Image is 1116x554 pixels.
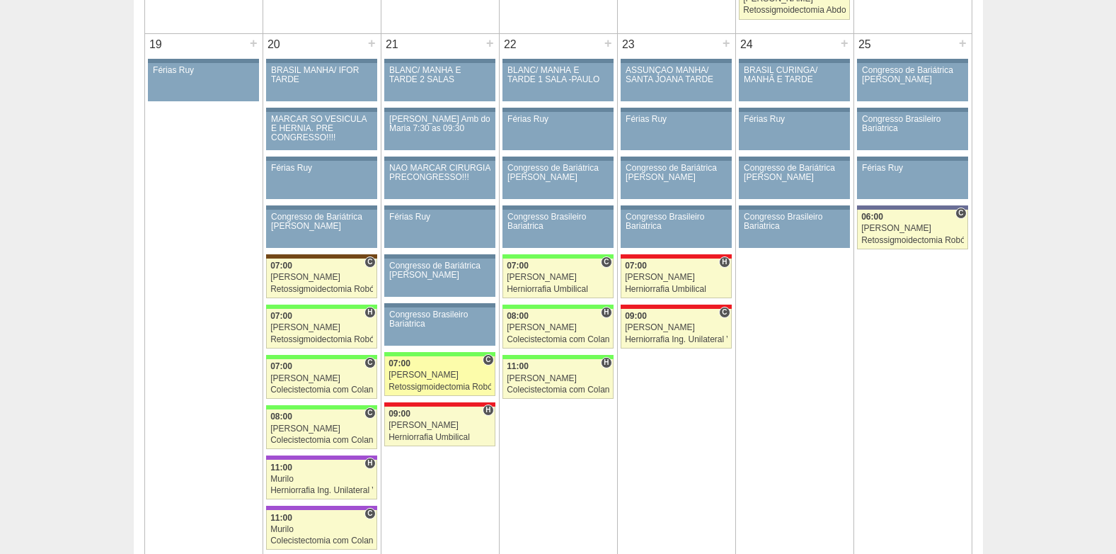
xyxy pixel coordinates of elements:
[621,108,731,112] div: Key: Aviso
[857,161,967,199] a: Férias Ruy
[389,409,410,419] span: 09:00
[389,213,490,222] div: Férias Ruy
[364,357,375,368] span: Consultório
[384,356,495,396] a: C 07:00 [PERSON_NAME] Retossigmoidectomia Robótica
[266,112,376,150] a: MARCAR SÓ VESICULA E HERNIA. PRE CONGRESSO!!!!
[389,66,490,84] div: BLANC/ MANHÃ E TARDE 2 SALAS
[270,385,373,395] div: Colecistectomia com Colangiografia VL
[739,205,849,210] div: Key: Aviso
[271,213,372,231] div: Congresso de Bariátrica [PERSON_NAME]
[857,108,967,112] div: Key: Aviso
[621,112,731,150] a: Férias Ruy
[601,307,611,318] span: Hospital
[507,273,609,282] div: [PERSON_NAME]
[857,112,967,150] a: Congresso Brasileiro Bariatrica
[148,59,258,63] div: Key: Aviso
[857,205,967,210] div: Key: Vila Nova Star
[266,355,376,359] div: Key: Brasil
[266,409,376,449] a: C 08:00 [PERSON_NAME] Colecistectomia com Colangiografia VL
[381,34,403,55] div: 21
[839,34,851,52] div: +
[271,164,372,173] div: Férias Ruy
[744,213,845,231] div: Congresso Brasileiro Bariatrica
[861,212,883,222] span: 06:00
[389,433,491,442] div: Herniorrafia Umbilical
[507,311,529,321] span: 08:00
[621,259,731,298] a: H 07:00 [PERSON_NAME] Herniorrafia Umbilical
[270,374,373,383] div: [PERSON_NAME]
[739,161,849,199] a: Congresso de Bariátrica [PERSON_NAME]
[502,157,613,161] div: Key: Aviso
[153,66,254,75] div: Férias Ruy
[621,210,731,248] a: Congresso Brasileiro Bariatrica
[857,63,967,101] a: Congresso de Bariátrica [PERSON_NAME]
[739,210,849,248] a: Congresso Brasileiro Bariatrica
[507,374,609,383] div: [PERSON_NAME]
[957,34,969,52] div: +
[384,210,495,248] a: Férias Ruy
[621,157,731,161] div: Key: Aviso
[626,213,727,231] div: Congresso Brasileiro Bariatrica
[507,385,609,395] div: Colecistectomia com Colangiografia VL
[621,305,731,309] div: Key: Assunção
[621,59,731,63] div: Key: Aviso
[484,34,496,52] div: +
[270,311,292,321] span: 07:00
[270,513,292,523] span: 11:00
[618,34,640,55] div: 23
[270,436,373,445] div: Colecistectomia com Colangiografia VL
[500,34,522,55] div: 22
[862,66,963,84] div: Congresso de Bariátrica [PERSON_NAME]
[270,273,373,282] div: [PERSON_NAME]
[625,335,727,344] div: Herniorrafia Ing. Unilateral VL
[266,210,376,248] a: Congresso de Bariátrica [PERSON_NAME]
[266,59,376,63] div: Key: Aviso
[502,112,613,150] a: Férias Ruy
[389,383,491,392] div: Retossigmoidectomia Robótica
[270,463,292,473] span: 11:00
[625,261,647,271] span: 07:00
[507,213,609,231] div: Congresso Brasileiro Bariatrica
[625,311,647,321] span: 09:00
[389,421,491,430] div: [PERSON_NAME]
[266,460,376,499] a: H 11:00 Murilo Herniorrafia Ing. Unilateral VL
[266,161,376,199] a: Férias Ruy
[739,112,849,150] a: Férias Ruy
[483,354,493,366] span: Consultório
[384,161,495,199] a: NAO MARCAR CIRURGIA PRECONGRESSO!!!
[507,164,609,182] div: Congresso de Bariátrica [PERSON_NAME]
[364,407,375,419] span: Consultório
[621,254,731,259] div: Key: Assunção
[270,475,373,484] div: Murilo
[145,34,167,55] div: 19
[384,402,495,407] div: Key: Assunção
[744,164,845,182] div: Congresso de Bariátrica [PERSON_NAME]
[364,307,375,318] span: Hospital
[621,161,731,199] a: Congresso de Bariátrica [PERSON_NAME]
[621,309,731,349] a: C 09:00 [PERSON_NAME] Herniorrafia Ing. Unilateral VL
[266,405,376,409] div: Key: Brasil
[862,164,963,173] div: Férias Ruy
[266,506,376,510] div: Key: IFOR
[739,108,849,112] div: Key: Aviso
[626,164,727,182] div: Congresso de Bariátrica [PERSON_NAME]
[502,210,613,248] a: Congresso Brasileiro Bariatrica
[270,285,373,294] div: Retossigmoidectomia Robótica
[248,34,260,52] div: +
[507,361,529,371] span: 11:00
[270,424,373,434] div: [PERSON_NAME]
[739,59,849,63] div: Key: Aviso
[266,205,376,210] div: Key: Aviso
[502,259,613,298] a: C 07:00 [PERSON_NAME] Herniorrafia Umbilical
[862,115,963,133] div: Congresso Brasileiro Bariatrica
[507,261,529,271] span: 07:00
[389,261,490,280] div: Congresso de Bariátrica [PERSON_NAME]
[148,63,258,101] a: Férias Ruy
[719,307,730,318] span: Consultório
[364,256,375,268] span: Consultório
[384,352,495,356] div: Key: Brasil
[389,371,491,380] div: [PERSON_NAME]
[743,6,846,15] div: Retossigmoidectomia Abdominal
[626,66,727,84] div: ASSUNÇÃO MANHÃ/ SANTA JOANA TARDE
[601,357,611,368] span: Hospital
